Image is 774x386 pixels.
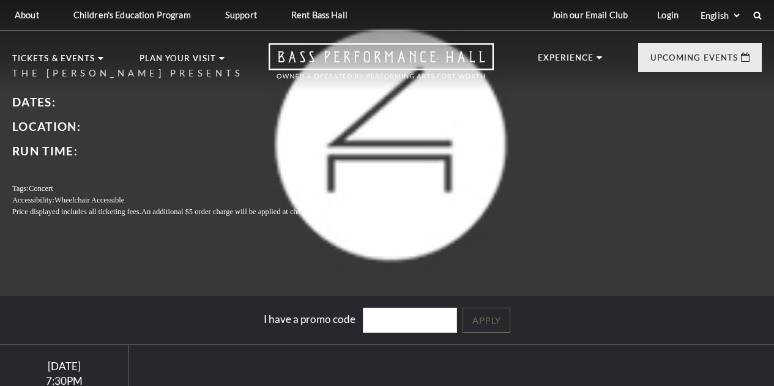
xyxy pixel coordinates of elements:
[12,54,95,69] p: Tickets & Events
[12,195,349,206] p: Accessibility:
[12,95,56,109] span: Dates:
[54,196,124,204] span: Wheelchair Accessible
[141,207,319,216] span: An additional $5 order charge will be applied at checkout.
[12,119,81,133] span: Location:
[12,206,349,218] p: Price displayed includes all ticketing fees.
[225,10,257,20] p: Support
[15,376,114,386] div: 7:30PM
[15,10,39,20] p: About
[15,360,114,373] div: [DATE]
[29,184,53,193] span: Concert
[698,10,742,21] select: Select:
[73,10,191,20] p: Children's Education Program
[538,54,594,69] p: Experience
[12,183,349,195] p: Tags:
[12,144,78,158] span: Run Time:
[291,10,348,20] p: Rent Bass Hall
[650,54,738,69] p: Upcoming Events
[140,54,216,69] p: Plan Your Visit
[264,313,355,325] label: I have a promo code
